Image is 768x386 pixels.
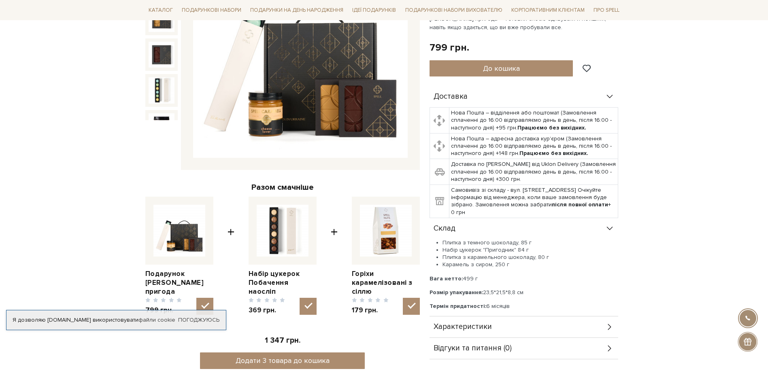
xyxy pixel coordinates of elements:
a: файли cookie [138,316,175,323]
button: До кошика [430,60,573,76]
div: Я дозволяю [DOMAIN_NAME] використовувати [6,316,226,324]
div: Разом смачніше [145,182,420,193]
span: Відгуки та питання (0) [434,345,512,352]
span: До кошика [483,64,520,73]
img: Подарунок Сирна пригода [149,77,174,103]
b: Працюємо без вихідних. [517,124,586,131]
b: після повної оплати [552,201,608,208]
p: 6 місяців [430,303,618,310]
td: Нова Пошта – відділення або поштомат (Замовлення сплаченні до 16:00 відправляємо день в день, піс... [449,108,618,134]
img: Подарунок Сирна пригода [149,113,174,139]
a: Каталог [145,4,176,17]
span: 799 грн. [145,306,182,315]
td: Самовивіз зі складу - вул. [STREET_ADDRESS] Очікуйте інформацію від менеджера, коли ваше замовлен... [449,185,618,218]
b: Розмір упакування: [430,289,483,296]
img: Подарунок Сирна пригода [149,42,174,68]
a: Набір цукерок Побачення наосліп [249,269,317,296]
b: Термін придатності: [430,303,486,310]
a: Погоджуюсь [178,316,219,324]
p: 499 г [430,275,618,282]
a: Подарункові набори [179,4,245,17]
button: Додати 3 товара до кошика [200,352,365,369]
a: Корпоративним клієнтам [508,3,588,17]
a: Ідеї подарунків [349,4,399,17]
span: 179 грн. [352,306,389,315]
div: 799 грн. [430,41,469,54]
span: Доставка [434,93,468,100]
a: Подарунки на День народження [247,4,347,17]
li: Плитка з карамельного шоколаду, 80 г [443,254,618,261]
b: Працюємо без вихідних. [519,150,588,157]
b: Вага нетто: [430,275,463,282]
td: Доставка по [PERSON_NAME] від Uklon Delivery (Замовлення сплаченні до 16:00 відправляємо день в д... [449,159,618,185]
span: 1 347 грн. [265,336,300,345]
a: Подарункові набори вихователю [402,3,506,17]
a: Подарунок [PERSON_NAME] пригода [145,269,213,296]
a: Горіхи карамелізовані з сіллю [352,269,420,296]
img: Набір цукерок Побачення наосліп [257,205,308,257]
a: Про Spell [590,4,623,17]
img: Подарунок Сирна пригода [153,205,205,257]
li: Плитка з темного шоколаду, 85 г [443,239,618,246]
p: [PERSON_NAME] пригода — готовий спосіб здивувати й потішити, навіть якщо здається, що ви вже проб... [430,15,619,32]
span: + [331,197,338,315]
span: 369 грн. [249,306,285,315]
li: Набір цукерок "Пригодник" 84 г [443,246,618,254]
p: 23,5*21,5*8,8 см [430,289,618,296]
li: Карамель з сиром, 250 г [443,261,618,268]
span: + [228,197,234,315]
td: Нова Пошта – адресна доставка кур'єром (Замовлення сплаченні до 16:00 відправляємо день в день, п... [449,133,618,159]
span: Склад [434,225,455,232]
img: Горіхи карамелізовані з сіллю [360,205,412,257]
span: Характеристики [434,323,492,331]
